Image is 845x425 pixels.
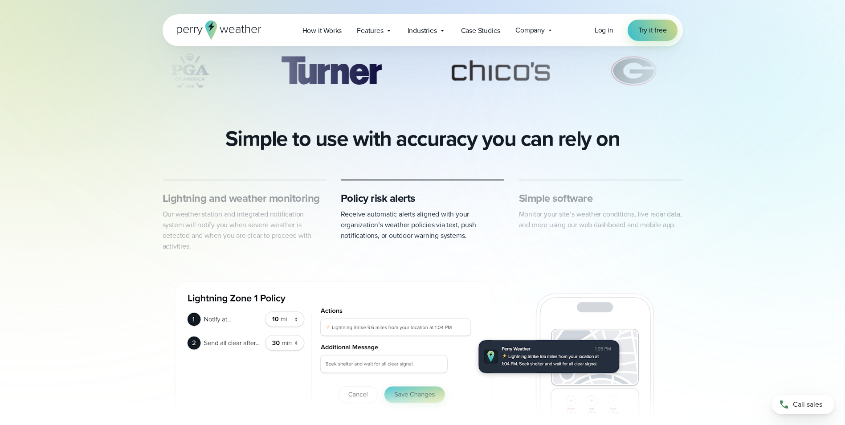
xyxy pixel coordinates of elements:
a: Try it free [628,20,678,41]
img: Chicos.svg [437,49,564,93]
h2: Simple to use with accuracy you can rely on [225,126,620,151]
a: Call sales [772,395,834,414]
h3: Policy risk alerts [341,191,505,205]
span: Case Studies [461,25,501,36]
p: Receive automatic alerts aligned with your organization’s weather policies via text, push notific... [341,209,505,241]
span: Log in [595,25,613,35]
span: Industries [408,25,437,36]
span: Features [357,25,383,36]
div: slideshow [163,49,683,98]
h3: Lightning and weather monitoring [163,191,327,205]
span: Try it free [638,25,667,36]
img: PGA.svg [154,49,225,93]
span: Company [515,25,545,36]
span: Call sales [793,399,822,410]
a: Case Studies [453,21,508,40]
a: How it Works [295,21,350,40]
span: How it Works [302,25,342,36]
p: Our weather station and integrated notification system will notify you when severe weather is det... [163,209,327,252]
div: 2 of 69 [154,49,225,93]
div: 3 of 69 [268,49,394,93]
div: 5 of 69 [607,49,661,93]
div: 4 of 69 [437,49,564,93]
img: University-of-Georgia.svg [607,49,661,93]
h3: Simple software [519,191,683,205]
a: Log in [595,25,613,36]
img: Turner-Construction_1.svg [268,49,394,93]
p: Monitor your site’s weather conditions, live radar data, and more using our web dashboard and mob... [519,209,683,230]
